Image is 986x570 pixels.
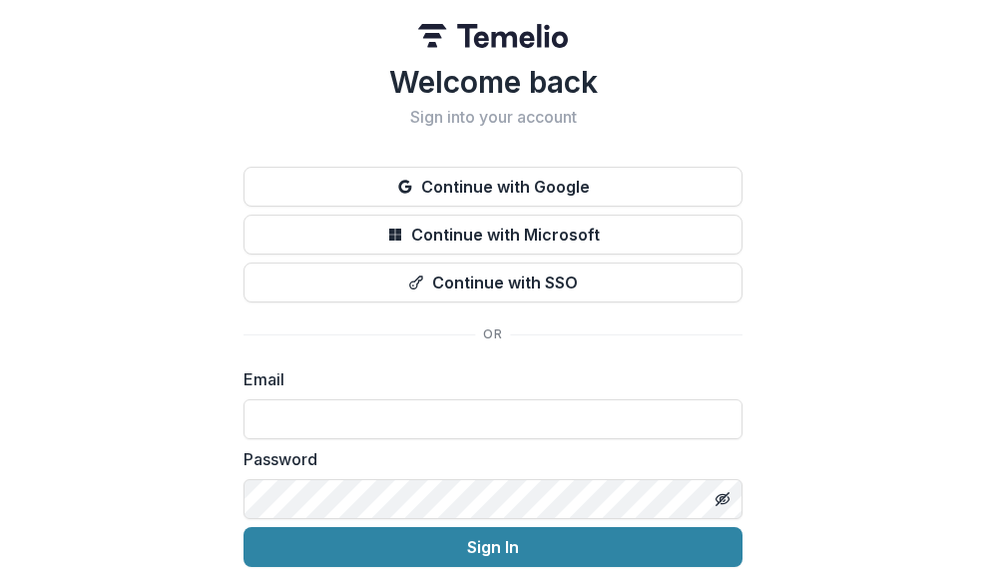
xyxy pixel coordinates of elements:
label: Email [244,367,731,391]
button: Continue with SSO [244,263,742,302]
label: Password [244,447,731,471]
button: Continue with Google [244,167,742,207]
h1: Welcome back [244,64,742,100]
button: Continue with Microsoft [244,215,742,255]
img: Temelio [418,24,568,48]
button: Sign In [244,527,742,567]
button: Toggle password visibility [707,483,739,515]
h2: Sign into your account [244,108,742,127]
